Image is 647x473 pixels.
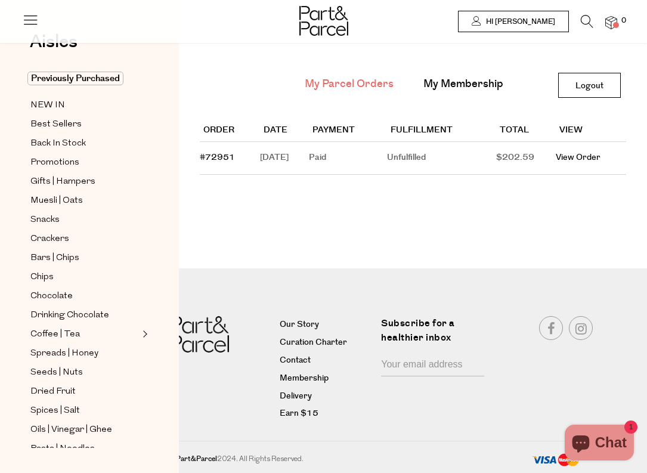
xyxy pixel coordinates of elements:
a: View Order [556,152,600,163]
span: Dried Fruit [30,385,76,399]
a: Gifts | Hampers [30,174,139,189]
b: Part&Parcel [176,454,217,464]
span: 0 [618,16,629,26]
span: Chips [30,270,54,285]
img: Part&Parcel [299,6,348,36]
span: Snacks [30,213,60,227]
th: Order [200,120,260,142]
span: Drinking Chocolate [30,308,109,323]
th: Payment [309,120,387,142]
a: Curation Charter [280,336,372,350]
a: Dried Fruit [30,384,139,399]
span: Seeds | Nuts [30,366,83,380]
th: Total [496,120,556,142]
a: Pasta | Noodles [30,441,139,456]
a: Contact [280,354,372,368]
a: Delivery [280,389,372,404]
img: Part&Parcel [169,316,229,353]
td: [DATE] [260,142,309,175]
a: My Parcel Orders [305,76,394,92]
th: Date [260,120,309,142]
a: Hi [PERSON_NAME] [458,11,569,32]
label: Subscribe for a healthier inbox [381,316,491,354]
a: Back In Stock [30,136,139,151]
span: Best Sellers [30,118,82,132]
span: Promotions [30,156,79,170]
td: Unfulfilled [387,142,496,175]
a: 0 [605,16,617,29]
span: Crackers [30,232,69,246]
span: Coffee | Tea [30,327,80,342]
button: Expand/Collapse Coffee | Tea [140,327,148,341]
a: My Membership [423,76,503,92]
span: Chocolate [30,289,73,304]
a: NEW IN [30,98,139,113]
a: Snacks [30,212,139,227]
span: Hi [PERSON_NAME] [483,17,555,27]
th: View [556,120,626,142]
a: Coffee | Tea [30,327,139,342]
a: Crackers [30,231,139,246]
span: NEW IN [30,98,65,113]
a: Chocolate [30,289,139,304]
span: Muesli | Oats [30,194,83,208]
a: Our Story [280,318,372,332]
td: $202.59 [496,142,556,175]
span: Oils | Vinegar | Ghee [30,423,112,437]
a: Promotions [30,155,139,170]
span: Previously Purchased [27,72,123,85]
a: Spreads | Honey [30,346,139,361]
a: Logout [558,73,621,98]
a: Earn $15 [280,407,372,421]
div: © 2024. All Rights Reserved. [169,453,496,465]
a: Oils | Vinegar | Ghee [30,422,139,437]
a: #72951 [200,152,235,163]
a: Seeds | Nuts [30,365,139,380]
td: Paid [309,142,387,175]
a: Aisles [30,33,78,63]
span: Pasta | Noodles [30,442,95,456]
span: Gifts | Hampers [30,175,95,189]
th: Fulfillment [387,120,496,142]
a: Membership [280,372,372,386]
a: Muesli | Oats [30,193,139,208]
a: Previously Purchased [30,72,139,86]
span: Back In Stock [30,137,86,151]
span: Bars | Chips [30,251,79,265]
a: Chips [30,270,139,285]
a: Best Sellers [30,117,139,132]
a: Spices | Salt [30,403,139,418]
a: Bars | Chips [30,251,139,265]
input: Your email address [381,354,484,376]
img: payment-methods.png [532,453,580,467]
span: Spices | Salt [30,404,80,418]
a: Drinking Chocolate [30,308,139,323]
inbox-online-store-chat: Shopify online store chat [561,425,637,463]
span: Spreads | Honey [30,347,98,361]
